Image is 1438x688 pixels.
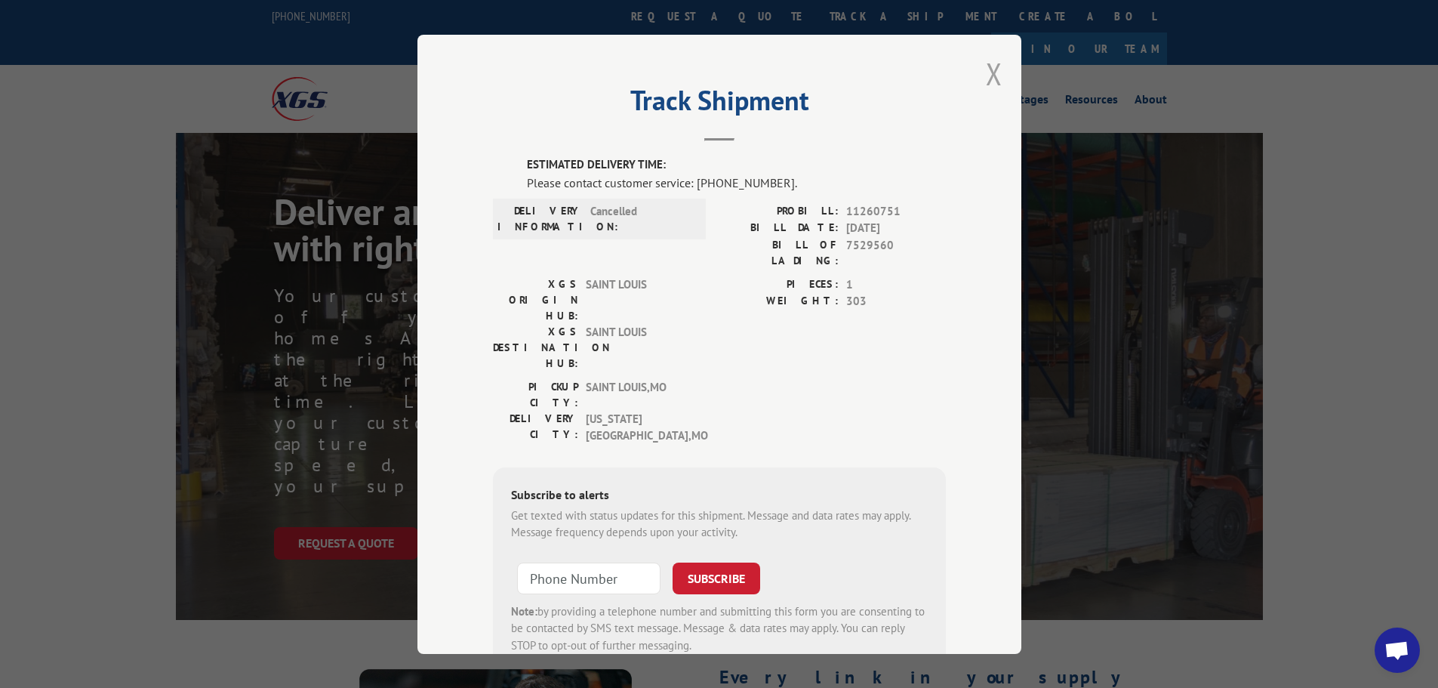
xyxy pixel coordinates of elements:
[586,276,688,323] span: SAINT LOUIS
[846,276,946,293] span: 1
[511,485,928,507] div: Subscribe to alerts
[719,220,839,237] label: BILL DATE:
[1375,628,1420,673] div: Open chat
[586,378,688,410] span: SAINT LOUIS , MO
[497,202,583,234] label: DELIVERY INFORMATION:
[846,293,946,310] span: 303
[586,410,688,444] span: [US_STATE][GEOGRAPHIC_DATA] , MO
[527,173,946,191] div: Please contact customer service: [PHONE_NUMBER].
[511,603,928,654] div: by providing a telephone number and submitting this form you are consenting to be contacted by SM...
[493,323,578,371] label: XGS DESTINATION HUB:
[590,202,692,234] span: Cancelled
[527,156,946,174] label: ESTIMATED DELIVERY TIME:
[493,276,578,323] label: XGS ORIGIN HUB:
[719,276,839,293] label: PIECES:
[517,562,660,594] input: Phone Number
[719,236,839,268] label: BILL OF LADING:
[719,293,839,310] label: WEIGHT:
[846,202,946,220] span: 11260751
[493,378,578,410] label: PICKUP CITY:
[846,236,946,268] span: 7529560
[673,562,760,594] button: SUBSCRIBE
[493,90,946,119] h2: Track Shipment
[846,220,946,237] span: [DATE]
[511,603,537,618] strong: Note:
[986,54,1002,94] button: Close modal
[586,323,688,371] span: SAINT LOUIS
[511,507,928,541] div: Get texted with status updates for this shipment. Message and data rates may apply. Message frequ...
[493,410,578,444] label: DELIVERY CITY:
[719,202,839,220] label: PROBILL:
